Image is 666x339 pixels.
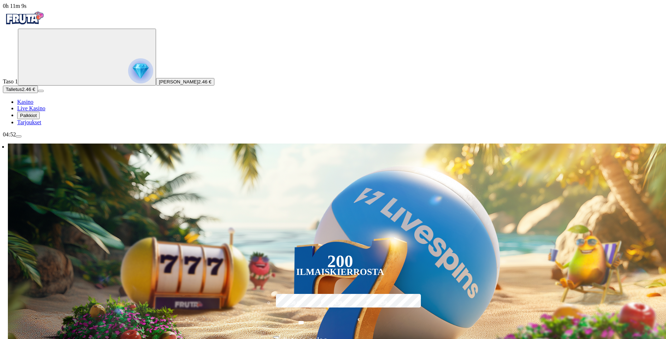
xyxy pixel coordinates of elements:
span: 04:52 [3,131,16,137]
span: Tarjoukset [17,119,41,125]
span: [PERSON_NAME] [159,79,198,84]
span: Palkkiot [20,113,37,118]
button: Talletusplus icon2.46 € [3,86,38,93]
a: gift-inverted iconTarjoukset [17,119,41,125]
img: reward progress [128,58,153,83]
nav: Primary [3,9,663,126]
span: user session time [3,3,26,9]
button: reward progress [18,29,156,86]
button: menu [38,90,44,92]
span: 2.46 € [22,87,35,92]
a: Fruta [3,22,46,28]
div: 200 [327,257,353,266]
span: Kasino [17,99,33,105]
span: Talletus [6,87,22,92]
span: 2.46 € [198,79,212,84]
a: diamond iconKasino [17,99,33,105]
div: Ilmaiskierrosta [296,268,384,276]
span: Live Kasino [17,105,45,111]
span: € [279,334,281,338]
button: menu [16,135,21,137]
label: 250 € [365,293,406,314]
button: reward iconPalkkiot [17,112,40,119]
span: € [358,316,360,323]
label: 50 € [274,293,316,314]
a: poker-chip iconLive Kasino [17,105,45,111]
img: Fruta [3,9,46,27]
label: 150 € [319,293,361,314]
button: [PERSON_NAME]2.46 € [156,78,214,86]
span: Taso 1 [3,78,18,84]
